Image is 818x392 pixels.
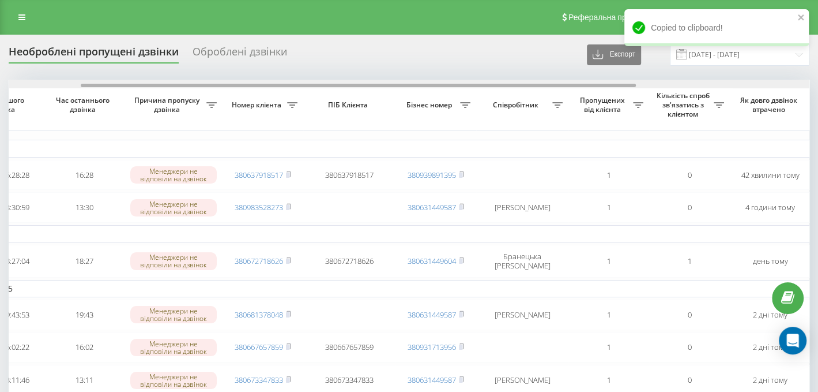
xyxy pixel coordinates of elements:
span: Пропущених від клієнта [574,96,633,114]
a: 380637918517 [235,170,283,180]
a: 380983528273 [235,202,283,212]
td: 1 [568,245,649,277]
div: Copied to clipboard! [624,9,809,46]
td: 1 [568,160,649,191]
td: 1 [568,300,649,330]
span: Бізнес номер [401,100,460,110]
a: 380672718626 [235,256,283,266]
td: Бранецька [PERSON_NAME] [476,245,568,277]
div: Менеджери не відповіли на дзвінок [130,339,217,356]
td: 2 дні тому [730,300,811,330]
td: 0 [649,300,730,330]
td: 42 хвилини тому [730,160,811,191]
span: Кількість спроб зв'язатись з клієнтом [655,91,714,118]
span: Номер клієнта [228,100,287,110]
td: 19:43 [44,300,125,330]
td: 13:30 [44,192,125,223]
div: Необроблені пропущені дзвінки [9,46,179,64]
span: Як довго дзвінок втрачено [739,96,801,114]
td: 380637918517 [303,160,395,191]
td: 16:28 [44,160,125,191]
td: 380667657859 [303,333,395,363]
div: Менеджери не відповіли на дзвінок [130,306,217,323]
div: Менеджери не відповіли на дзвінок [130,252,217,270]
a: 380939891395 [408,170,456,180]
td: 18:27 [44,245,125,277]
span: Реферальна програма [568,13,653,22]
td: 0 [649,192,730,223]
td: 4 години тому [730,192,811,223]
span: Причина пропуску дзвінка [130,96,206,114]
div: Менеджери не відповіли на дзвінок [130,199,217,216]
td: 1 [568,192,649,223]
span: ПІБ Клієнта [313,100,386,110]
span: Час останнього дзвінка [53,96,115,114]
div: Менеджери не відповіли на дзвінок [130,166,217,184]
div: Open Intercom Messenger [779,327,806,354]
a: 380631449587 [408,309,456,320]
a: 380631449587 [408,202,456,212]
td: [PERSON_NAME] [476,192,568,223]
a: 380631449587 [408,375,456,385]
td: [PERSON_NAME] [476,300,568,330]
span: Співробітник [482,100,552,110]
td: 1 [649,245,730,277]
a: 380673347833 [235,375,283,385]
a: 380631449604 [408,256,456,266]
div: Менеджери не відповіли на дзвінок [130,372,217,389]
button: Експорт [587,44,641,65]
td: 2 дні тому [730,333,811,363]
td: день тому [730,245,811,277]
div: Оброблені дзвінки [193,46,287,64]
a: 380681378048 [235,309,283,320]
a: 380667657859 [235,342,283,352]
td: 0 [649,333,730,363]
td: 0 [649,160,730,191]
td: 16:02 [44,333,125,363]
a: 380931713956 [408,342,456,352]
td: 1 [568,333,649,363]
td: 380672718626 [303,245,395,277]
button: close [797,13,805,24]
